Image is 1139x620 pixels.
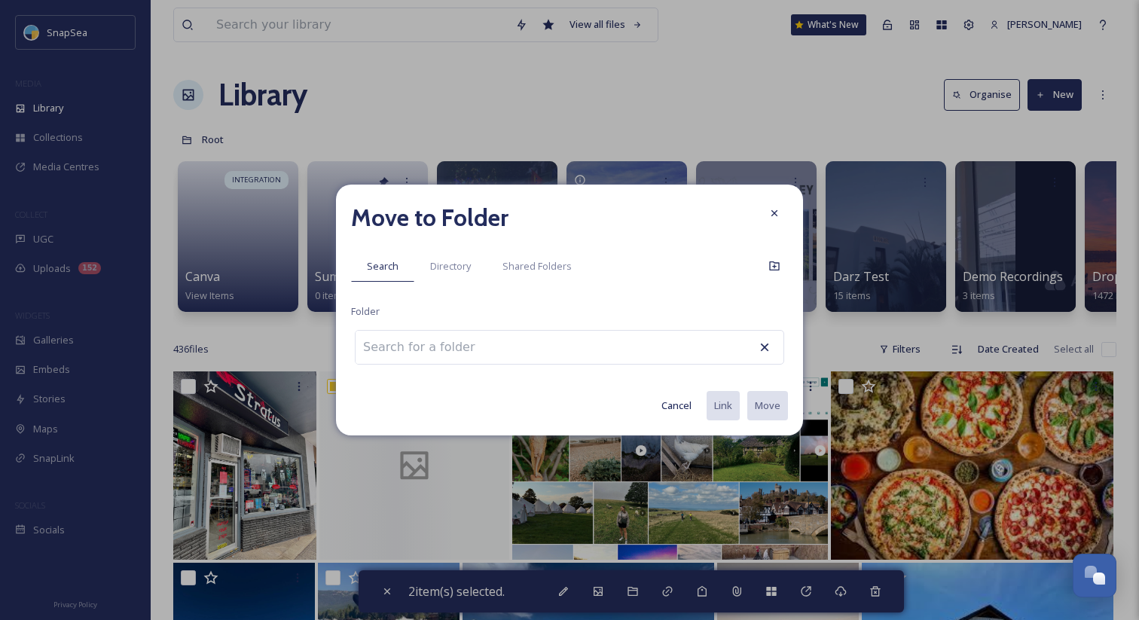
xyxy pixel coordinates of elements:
[747,391,788,420] button: Move
[654,391,699,420] button: Cancel
[430,259,471,273] span: Directory
[351,304,380,319] span: Folder
[707,391,740,420] button: Link
[502,259,572,273] span: Shared Folders
[1073,554,1116,597] button: Open Chat
[351,200,508,236] h2: Move to Folder
[356,331,521,364] input: Search for a folder
[367,259,398,273] span: Search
